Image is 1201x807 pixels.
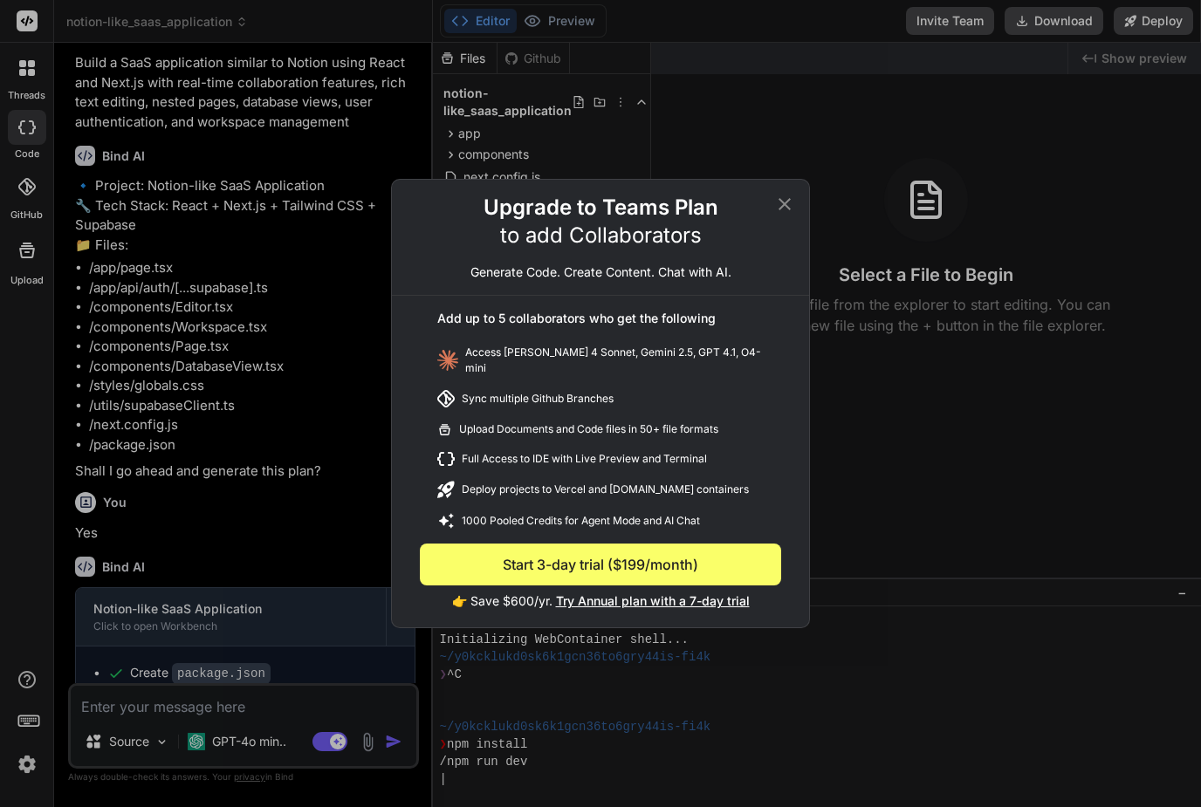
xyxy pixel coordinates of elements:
div: Deploy projects to Vercel and [DOMAIN_NAME] containers [420,474,781,505]
p: to add Collaborators [500,222,702,250]
p: 👉 Save $600/yr. [420,585,781,610]
div: Upload Documents and Code files in 50+ file formats [420,414,781,444]
div: Add up to 5 collaborators who get the following [420,310,781,338]
h2: Upgrade to Teams Plan [484,194,718,222]
p: Generate Code. Create Content. Chat with AI. [470,263,731,281]
span: Try Annual plan with a 7-day trial [556,593,750,608]
div: Sync multiple Github Branches [420,383,781,414]
div: 1000 Pooled Credits for Agent Mode and AI Chat [420,505,781,537]
div: Full Access to IDE with Live Preview and Terminal [420,444,781,474]
div: Access [PERSON_NAME] 4 Sonnet, Gemini 2.5, GPT 4.1, O4-mini [420,338,781,383]
button: Start 3-day trial ($199/month) [420,544,781,585]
